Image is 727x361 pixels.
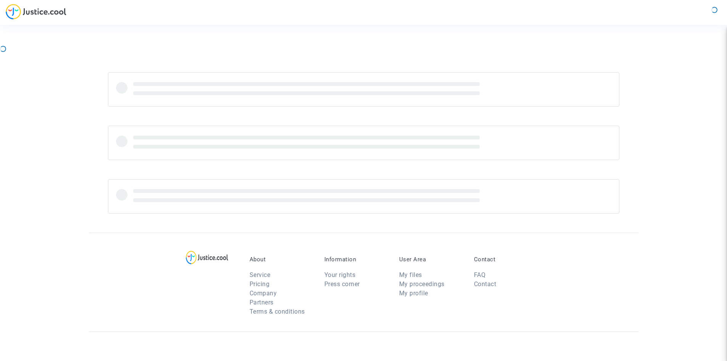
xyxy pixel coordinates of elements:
a: Pricing [250,280,270,288]
a: My proceedings [399,280,445,288]
a: Partners [250,299,274,306]
a: My profile [399,290,428,297]
p: About [250,256,313,263]
a: Your rights [324,271,356,278]
a: FAQ [474,271,486,278]
p: User Area [399,256,463,263]
img: logo-lg.svg [186,251,228,264]
a: Service [250,271,271,278]
a: My files [399,271,422,278]
a: Contact [474,280,496,288]
a: Terms & conditions [250,308,305,315]
a: Company [250,290,277,297]
p: Information [324,256,388,263]
p: Contact [474,256,537,263]
a: Press corner [324,280,360,288]
img: jc-logo.svg [6,4,66,19]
